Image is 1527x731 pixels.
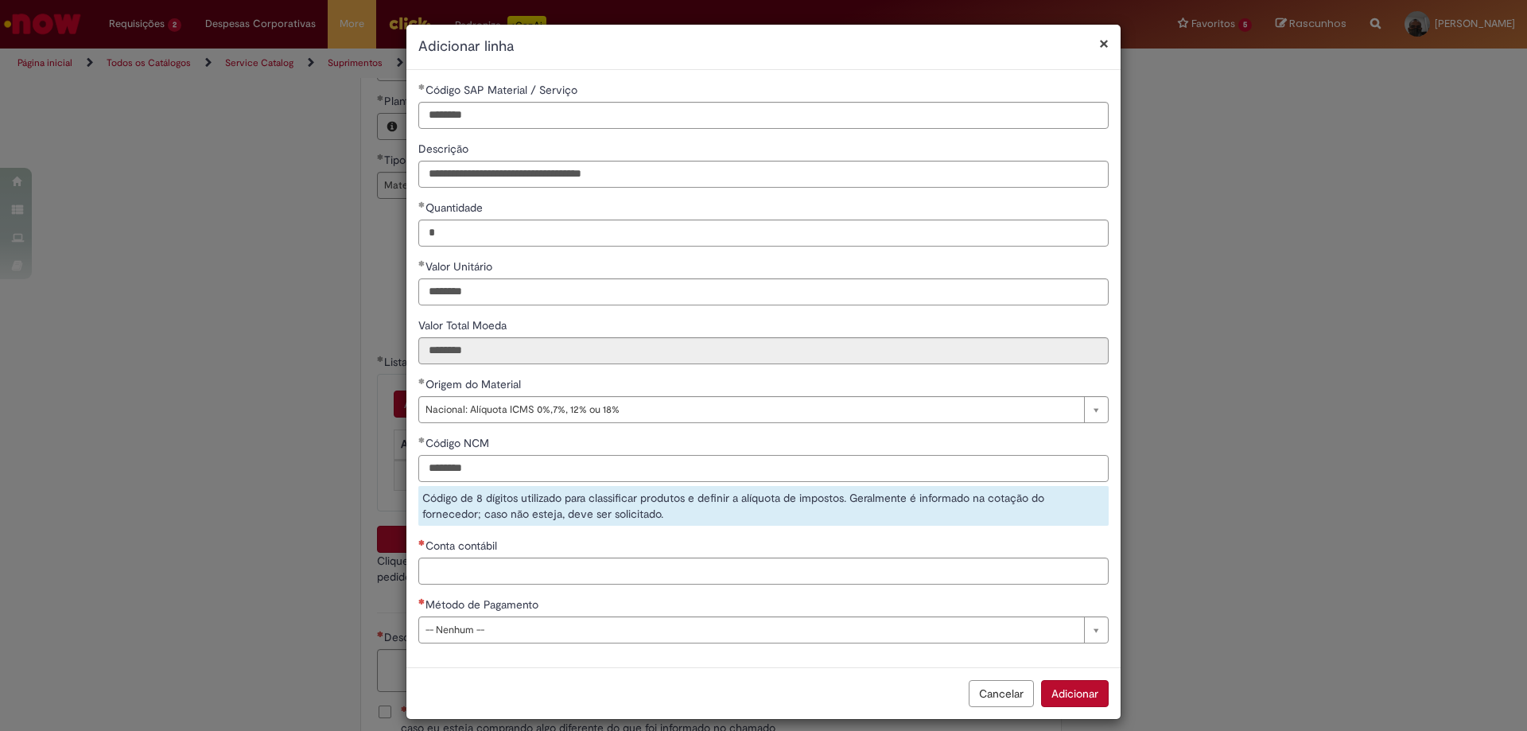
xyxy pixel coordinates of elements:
span: Código SAP Material / Serviço [425,83,581,97]
span: Nacional: Alíquota ICMS 0%,7%, 12% ou 18% [425,397,1076,422]
input: Valor Total Moeda [418,337,1109,364]
input: Código NCM [418,455,1109,482]
button: Adicionar [1041,680,1109,707]
span: Obrigatório Preenchido [418,437,425,443]
span: Obrigatório Preenchido [418,201,425,208]
input: Conta contábil [418,558,1109,585]
h2: Adicionar linha [418,37,1109,57]
span: Valor Unitário [425,259,495,274]
input: Quantidade [418,220,1109,247]
input: Descrição [418,161,1109,188]
span: Necessários [418,598,425,605]
div: Código de 8 dígitos utilizado para classificar produtos e definir a alíquota de impostos. Geralme... [418,486,1109,526]
span: Obrigatório Preenchido [418,378,425,384]
button: Fechar modal [1099,35,1109,52]
span: Origem do Material [425,377,524,391]
span: Descrição [418,142,472,156]
span: Somente leitura - Valor Total Moeda [418,318,510,332]
span: Necessários [418,539,425,546]
span: Código NCM [425,436,492,450]
span: Obrigatório Preenchido [418,84,425,90]
span: Método de Pagamento [425,597,542,612]
span: -- Nenhum -- [425,617,1076,643]
span: Quantidade [425,200,486,215]
span: Obrigatório Preenchido [418,260,425,266]
button: Cancelar [969,680,1034,707]
input: Valor Unitário [418,278,1109,305]
input: Código SAP Material / Serviço [418,102,1109,129]
span: Conta contábil [425,539,500,553]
